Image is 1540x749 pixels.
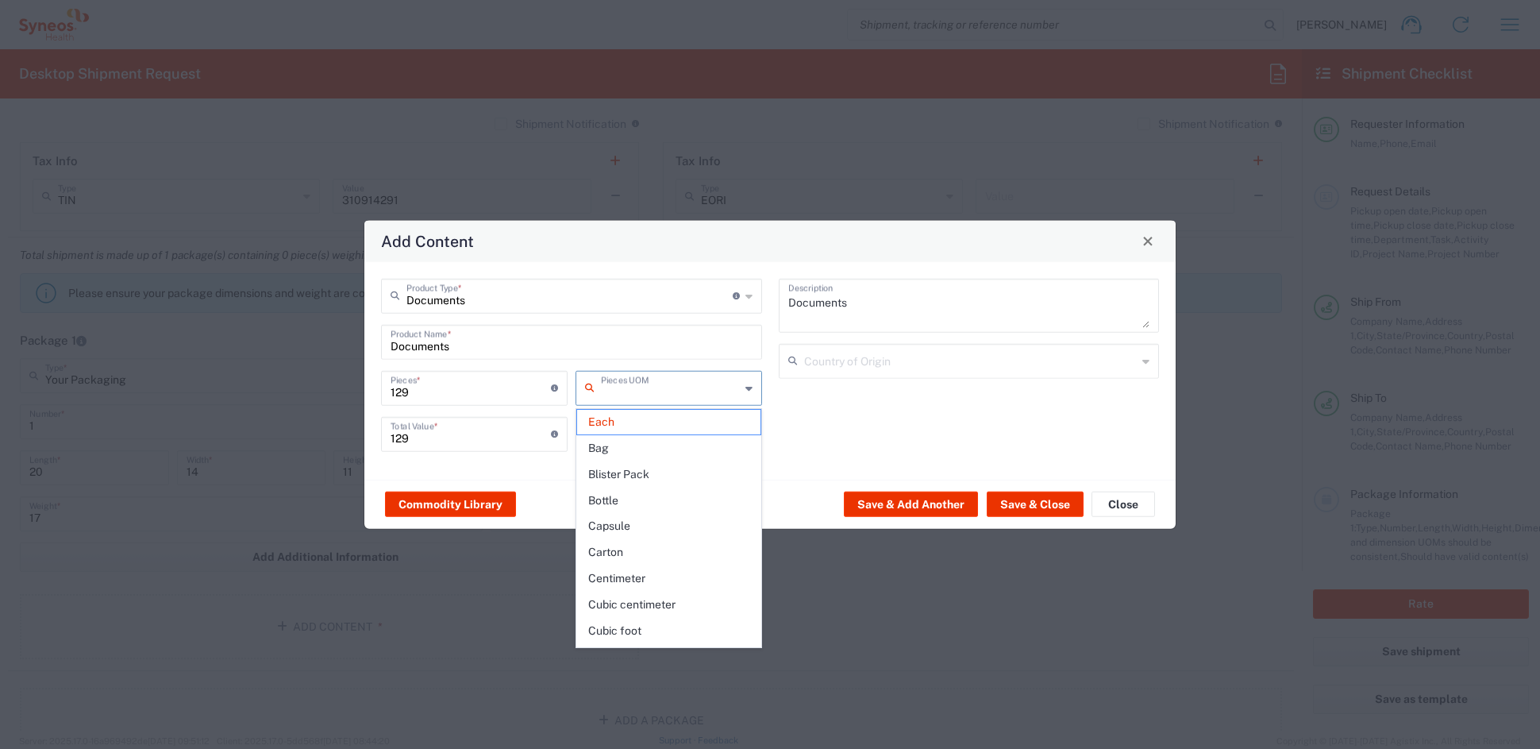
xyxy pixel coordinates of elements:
span: Cubic foot [577,619,760,643]
span: Bag [577,436,760,461]
span: Each [577,410,760,434]
button: Save & Close [987,492,1084,517]
button: Commodity Library [385,492,516,517]
button: Save & Add Another [844,492,978,517]
span: Carton [577,540,760,565]
span: Centimeter [577,566,760,591]
span: Capsule [577,514,760,539]
h4: Add Content [381,230,474,253]
span: Cubic centimeter [577,593,760,617]
span: Bottle [577,488,760,513]
button: Close [1091,492,1155,517]
button: Close [1137,230,1159,252]
span: Cubic meter [577,644,760,669]
span: Blister Pack [577,462,760,487]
